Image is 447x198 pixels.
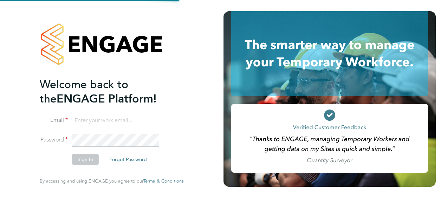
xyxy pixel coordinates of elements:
h2: ENGAGE Platform! [40,77,177,106]
label: Email [40,117,68,124]
span: Welcome back to the [40,78,128,106]
button: Sign In [72,154,99,165]
span: By accessing and using ENGAGE you agree to our [40,178,184,184]
button: Forgot Password [104,154,153,165]
input: Enter your work email... [72,114,159,127]
a: Terms & Conditions [143,178,184,184]
label: Password [40,136,68,144]
span: Terms & Conditions [143,178,184,184]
